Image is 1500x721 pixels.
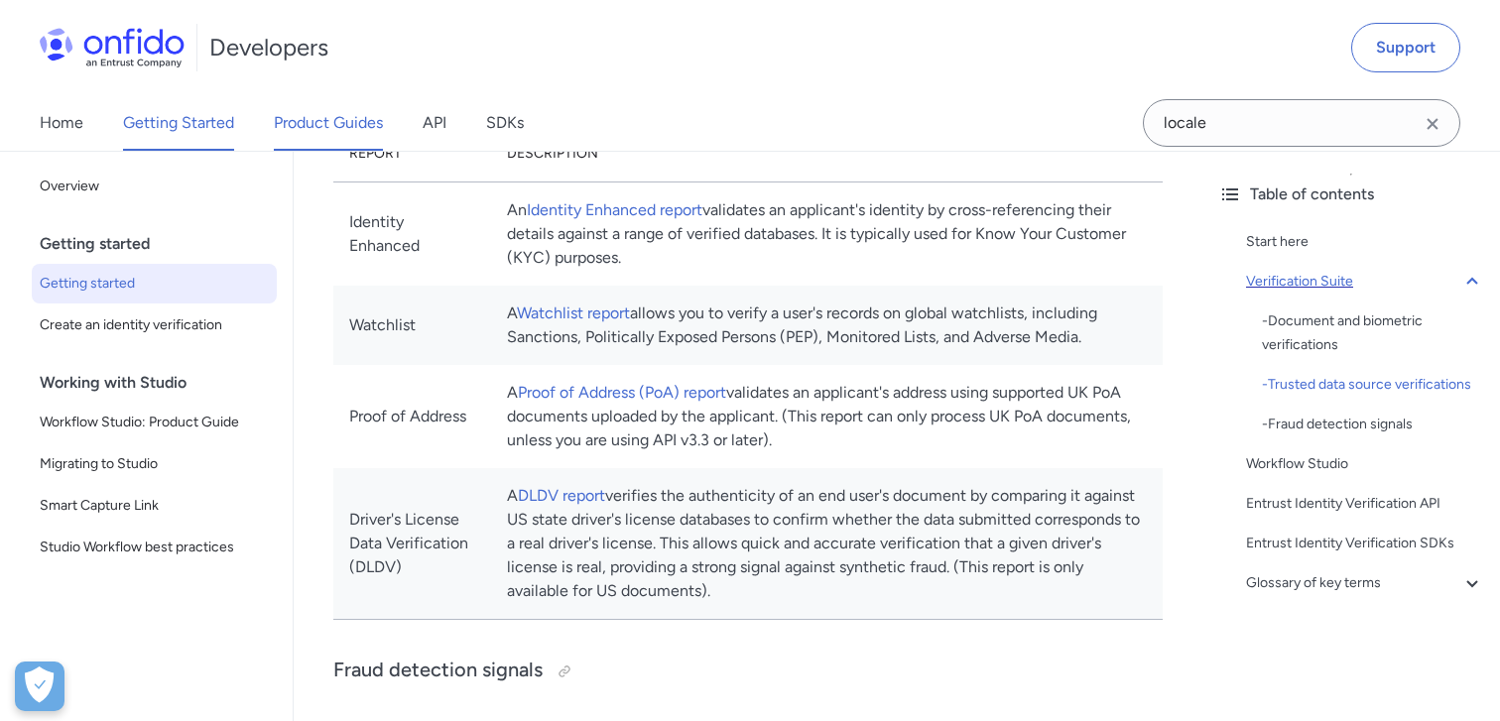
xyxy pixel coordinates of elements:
[40,175,269,198] span: Overview
[486,95,524,151] a: SDKs
[32,486,277,526] a: Smart Capture Link
[333,126,491,182] th: Report
[15,661,64,711] div: Cookie Preferences
[40,411,269,434] span: Workflow Studio: Product Guide
[423,95,446,151] a: API
[40,28,185,67] img: Onfido Logo
[517,303,630,322] a: Watchlist report
[40,95,83,151] a: Home
[209,32,328,63] h1: Developers
[1262,373,1484,397] div: - Trusted data source verifications
[15,661,64,711] button: Open Preferences
[491,181,1163,286] td: An validates an applicant's identity by cross-referencing their details against a range of verifi...
[1262,373,1484,397] a: -Trusted data source verifications
[1262,309,1484,357] a: -Document and biometric verifications
[333,365,491,468] td: Proof of Address
[32,167,277,206] a: Overview
[333,181,491,286] td: Identity Enhanced
[32,403,277,442] a: Workflow Studio: Product Guide
[491,286,1163,365] td: A allows you to verify a user's records on global watchlists, including Sanctions, Politically Ex...
[518,486,605,505] a: DLDV report
[1262,309,1484,357] div: - Document and biometric verifications
[1262,413,1484,436] a: -Fraud detection signals
[518,383,726,402] a: Proof of Address (PoA) report
[40,313,269,337] span: Create an identity verification
[274,95,383,151] a: Product Guides
[32,444,277,484] a: Migrating to Studio
[32,528,277,567] a: Studio Workflow best practices
[1421,112,1444,136] svg: Clear search field button
[1246,571,1484,595] a: Glossary of key terms
[32,264,277,303] a: Getting started
[40,494,269,518] span: Smart Capture Link
[40,363,285,403] div: Working with Studio
[1218,182,1484,206] div: Table of contents
[123,95,234,151] a: Getting Started
[491,468,1163,620] td: A verifies the authenticity of an end user's document by comparing it against US state driver's l...
[1246,452,1484,476] a: Workflow Studio
[40,224,285,264] div: Getting started
[1262,413,1484,436] div: - Fraud detection signals
[40,536,269,559] span: Studio Workflow best practices
[1351,23,1460,72] a: Support
[333,286,491,365] td: Watchlist
[527,200,702,219] a: Identity Enhanced report
[333,656,1163,687] h3: Fraud detection signals
[333,468,491,620] td: Driver's License Data Verification (DLDV)
[1246,532,1484,555] a: Entrust Identity Verification SDKs
[40,452,269,476] span: Migrating to Studio
[1246,492,1484,516] a: Entrust Identity Verification API
[1246,230,1484,254] a: Start here
[1246,270,1484,294] a: Verification Suite
[491,365,1163,468] td: A validates an applicant's address using supported UK PoA documents uploaded by the applicant. (T...
[32,305,277,345] a: Create an identity verification
[40,272,269,296] span: Getting started
[1143,99,1460,147] input: Onfido search input field
[491,126,1163,182] th: Description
